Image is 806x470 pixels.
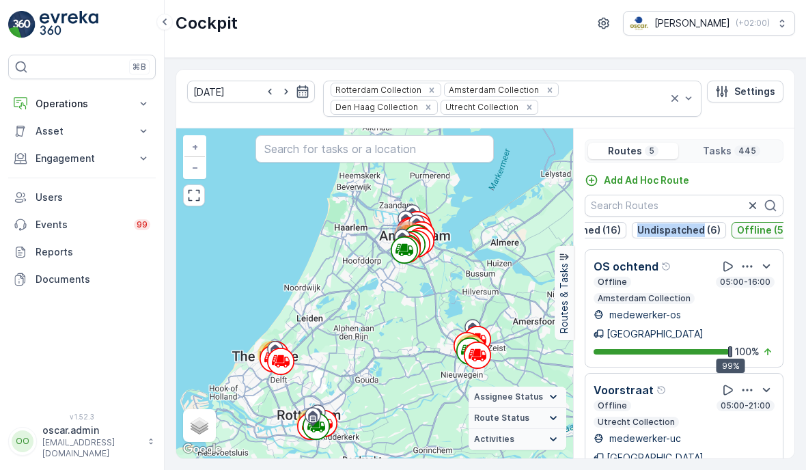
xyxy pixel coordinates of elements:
div: 99% [717,359,745,374]
p: ( +02:00 ) [736,18,770,29]
p: medewerker-uc [607,432,681,445]
a: Reports [8,238,156,266]
div: 59 [456,334,484,361]
summary: Activities [469,429,566,450]
p: ⌘B [133,61,146,72]
p: Routes & Tasks [557,264,571,334]
div: 71 [296,409,324,437]
span: v 1.52.3 [8,413,156,421]
p: Settings [734,85,775,98]
p: 99 [137,219,148,230]
button: OOoscar.admin[EMAIL_ADDRESS][DOMAIN_NAME] [8,424,156,459]
p: Finished (16) [559,223,621,237]
summary: Assignee Status [469,387,566,408]
p: Voorstraat [594,382,654,398]
span: Route Status [474,413,529,424]
p: Offline [596,400,628,411]
p: oscar.admin [42,424,141,437]
a: Open this area in Google Maps (opens a new window) [180,441,225,458]
a: Events99 [8,211,156,238]
a: Layers [184,411,214,441]
p: 100 % [735,345,760,359]
a: Documents [8,266,156,293]
button: Offline (5) [732,222,792,238]
span: + [192,141,198,152]
div: Remove Rotterdam Collection [424,85,439,96]
p: [EMAIL_ADDRESS][DOMAIN_NAME] [42,437,141,459]
div: Remove Utrecht Collection [522,102,537,113]
p: Asset [36,124,128,138]
a: Add Ad Hoc Route [585,174,689,187]
div: Den Haag Collection [331,100,420,113]
input: Search Routes [585,195,783,217]
span: − [192,161,199,173]
div: Help Tooltip Icon [656,385,667,396]
button: Asset [8,117,156,145]
img: logo_light-DOdMpM7g.png [40,11,98,38]
input: Search for tasks or a location [255,135,494,163]
p: [PERSON_NAME] [654,16,730,30]
div: Amsterdam Collection [445,83,541,96]
p: 05:00-16:00 [719,277,772,288]
summary: Route Status [469,408,566,429]
span: Activities [474,434,514,445]
input: dd/mm/yyyy [187,81,315,102]
p: Offline (5) [737,223,787,237]
div: OO [12,430,33,452]
p: Cockpit [176,12,238,34]
img: logo [8,11,36,38]
span: Assignee Status [474,391,543,402]
div: Remove Den Haag Collection [421,102,436,113]
div: 45 [258,341,285,368]
p: Tasks [703,144,732,158]
p: Users [36,191,150,204]
p: [GEOGRAPHIC_DATA] [607,327,704,341]
div: 270 [394,221,421,249]
a: Users [8,184,156,211]
button: Settings [707,81,783,102]
button: Engagement [8,145,156,172]
p: Amsterdam Collection [596,293,692,304]
p: Routes [608,144,642,158]
button: Operations [8,90,156,117]
div: Rotterdam Collection [331,83,423,96]
p: 05:00-21:00 [719,400,772,411]
p: Documents [36,273,150,286]
p: [GEOGRAPHIC_DATA] [607,451,704,465]
div: Help Tooltip Icon [661,261,672,272]
button: [PERSON_NAME](+02:00) [623,11,795,36]
p: Events [36,218,126,232]
p: Add Ad Hoc Route [604,174,689,187]
p: Offline [596,277,628,288]
p: Operations [36,97,128,111]
p: Utrecht Collection [596,417,676,428]
p: 445 [737,146,758,156]
p: Undispatched (6) [637,223,721,237]
p: OS ochtend [594,258,658,275]
button: Undispatched (6) [632,222,726,238]
div: Utrecht Collection [441,100,520,113]
p: 5 [648,146,656,156]
p: Reports [36,245,150,259]
p: medewerker-os [607,308,681,322]
div: Remove Amsterdam Collection [542,85,557,96]
button: Finished (16) [554,222,626,238]
a: Zoom Out [184,157,205,178]
p: Engagement [36,152,128,165]
img: basis-logo_rgb2x.png [629,16,649,31]
a: Zoom In [184,137,205,157]
img: Google [180,441,225,458]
